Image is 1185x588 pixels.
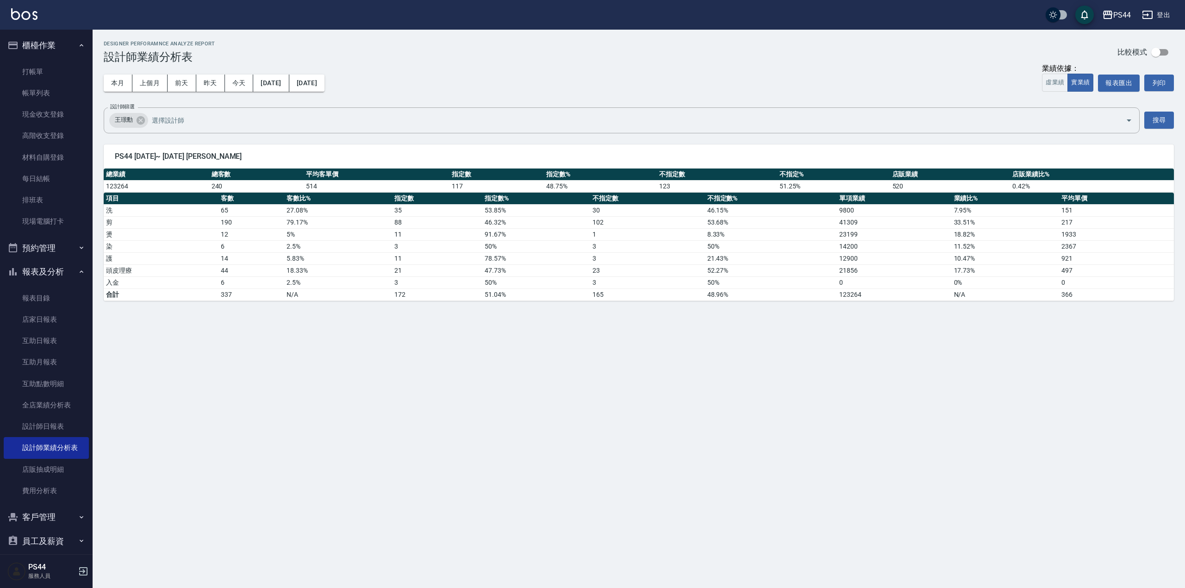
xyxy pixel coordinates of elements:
[109,113,148,128] div: 王璟勳
[837,252,952,264] td: 12900
[1117,47,1147,57] p: 比較模式
[837,216,952,228] td: 41309
[1042,64,1093,74] div: 業績依據：
[482,264,590,276] td: 47.73 %
[218,264,285,276] td: 44
[1122,113,1136,128] button: Open
[11,8,37,20] img: Logo
[218,228,285,240] td: 12
[4,373,89,394] a: 互助點數明細
[104,193,218,205] th: 項目
[590,264,705,276] td: 23
[4,33,89,57] button: 櫃檯作業
[1059,216,1174,228] td: 217
[150,112,1110,128] input: 選擇設計師
[4,288,89,309] a: 報表目錄
[284,252,392,264] td: 5.83 %
[590,204,705,216] td: 30
[104,240,218,252] td: 染
[837,264,952,276] td: 21856
[4,437,89,458] a: 設計師業績分析表
[284,228,392,240] td: 5 %
[104,264,218,276] td: 頭皮理療
[1059,228,1174,240] td: 1933
[952,252,1060,264] td: 10.47 %
[168,75,196,92] button: 前天
[890,180,1010,192] td: 520
[109,115,138,125] span: 王璟勳
[482,252,590,264] td: 78.57 %
[1059,193,1174,205] th: 平均單價
[110,103,134,110] label: 設計師篩選
[284,276,392,288] td: 2.5 %
[1144,75,1174,91] button: 列印
[392,252,482,264] td: 11
[590,193,705,205] th: 不指定數
[890,169,1010,181] th: 店販業績
[4,189,89,211] a: 排班表
[705,288,837,300] td: 48.96%
[1059,288,1174,300] td: 366
[218,216,285,228] td: 190
[4,529,89,553] button: 員工及薪資
[4,168,89,189] a: 每日結帳
[482,216,590,228] td: 46.32 %
[1067,74,1093,92] button: 實業績
[590,216,705,228] td: 102
[482,193,590,205] th: 指定數%
[104,169,209,181] th: 總業績
[104,276,218,288] td: 入金
[1059,240,1174,252] td: 2367
[1059,252,1174,264] td: 921
[952,193,1060,205] th: 業績比%
[705,216,837,228] td: 53.68 %
[132,75,168,92] button: 上個月
[1075,6,1094,24] button: save
[104,193,1174,301] table: a dense table
[4,330,89,351] a: 互助日報表
[590,276,705,288] td: 3
[837,276,952,288] td: 0
[218,193,285,205] th: 客數
[218,252,285,264] td: 14
[115,152,1163,161] span: PS44 [DATE]~ [DATE] [PERSON_NAME]
[1113,9,1131,21] div: PS44
[4,82,89,104] a: 帳單列表
[218,204,285,216] td: 65
[392,204,482,216] td: 35
[392,240,482,252] td: 3
[225,75,254,92] button: 今天
[482,204,590,216] td: 53.85 %
[705,228,837,240] td: 8.33 %
[209,169,304,181] th: 總客數
[104,41,215,47] h2: Designer Perforamnce Analyze Report
[4,480,89,501] a: 費用分析表
[284,193,392,205] th: 客數比%
[777,169,890,181] th: 不指定%
[449,169,544,181] th: 指定數
[4,553,89,577] button: 商品管理
[104,204,218,216] td: 洗
[7,562,26,581] img: Person
[1098,75,1140,92] button: 報表匯出
[4,236,89,260] button: 預約管理
[304,180,449,192] td: 514
[705,276,837,288] td: 50 %
[590,288,705,300] td: 165
[1042,74,1068,92] button: 虛業績
[4,125,89,146] a: 高階收支登錄
[4,147,89,168] a: 材料自購登錄
[4,211,89,232] a: 現場電腦打卡
[837,240,952,252] td: 14200
[777,180,890,192] td: 51.25 %
[952,240,1060,252] td: 11.52 %
[104,169,1174,193] table: a dense table
[1144,112,1174,129] button: 搜尋
[4,61,89,82] a: 打帳單
[392,193,482,205] th: 指定數
[952,288,1060,300] td: N/A
[657,180,777,192] td: 123
[304,169,449,181] th: 平均客單價
[289,75,324,92] button: [DATE]
[392,228,482,240] td: 11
